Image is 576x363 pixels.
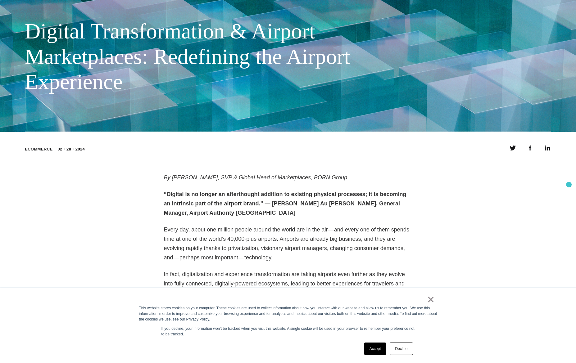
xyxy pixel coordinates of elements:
div: This website stores cookies on your computer. These cookies are used to collect information about... [139,305,437,322]
a: eCommerce [25,147,52,151]
time: 02・28・2024 [57,146,85,152]
p: In fact, digitalization and experience transformation are taking airports even further as they ev... [164,270,412,298]
p: If you decline, your information won’t be tracked when you visit this website. A single cookie wi... [161,326,415,337]
p: Every day, about one million people around the world are in the air — and every one of them spend... [164,225,412,262]
a: Accept [364,343,386,355]
strong: “Digital is no longer an afterthought addition to existing physical processes; it is becoming an ... [164,191,406,216]
a: × [427,297,435,302]
em: By [PERSON_NAME], SVP & Global Head of Marketplaces, BORN Group [164,174,347,181]
a: Decline [390,343,413,355]
div: Digital Transformation & Airport Marketplaces: Redefining the Airport Experience [25,19,379,95]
